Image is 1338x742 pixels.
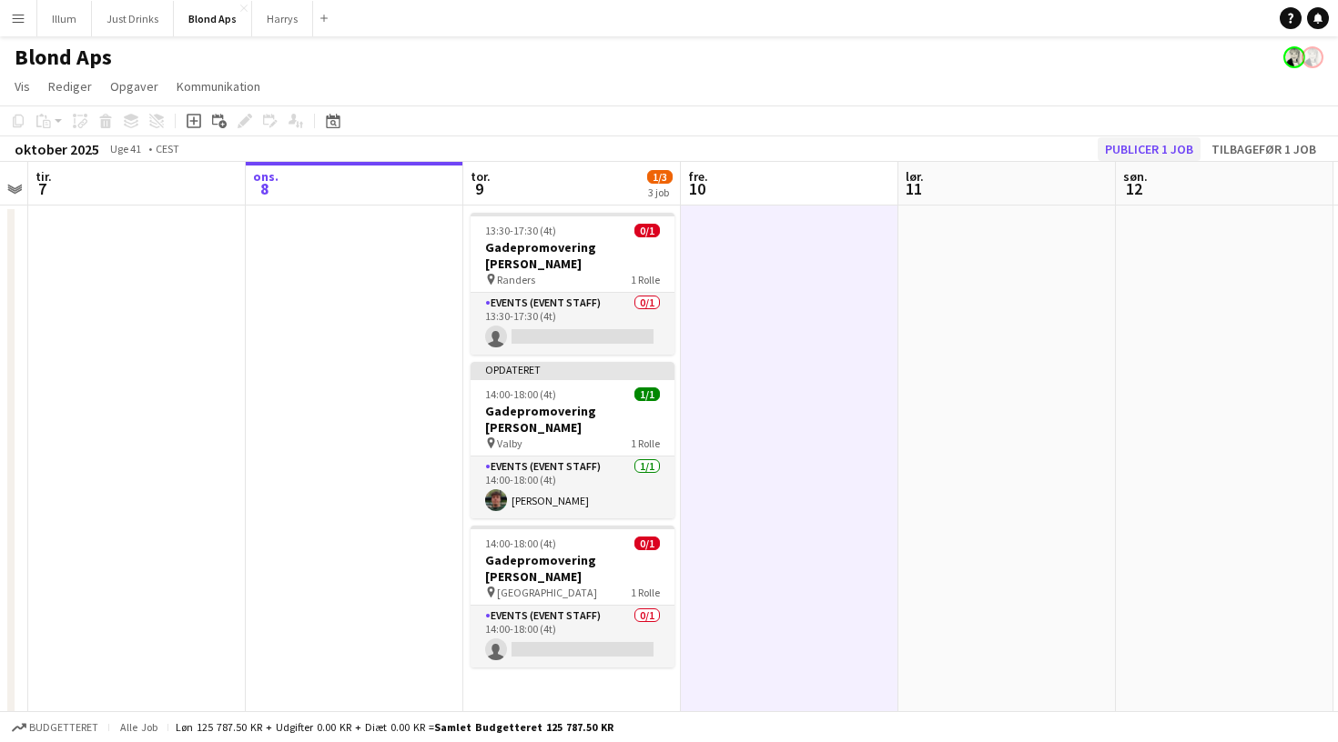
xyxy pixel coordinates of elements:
[1283,46,1305,68] app-user-avatar: Kersti Bøgebjerg
[1204,137,1323,161] button: Tilbagefør 1 job
[648,185,672,199] div: 3 job
[634,387,660,401] span: 1/1
[103,75,166,98] a: Opgaver
[471,239,674,272] h3: Gadepromovering [PERSON_NAME]
[7,75,37,98] a: Vis
[903,178,924,199] span: 11
[471,526,674,667] app-job-card: 14:00-18:00 (4t)0/1Gadepromovering [PERSON_NAME] [GEOGRAPHIC_DATA]1 RolleEvents (Event Staff)0/11...
[176,720,613,734] div: Løn 125 787.50 KR + Udgifter 0.00 KR + Diæt 0.00 KR =
[631,436,660,450] span: 1 Rolle
[631,273,660,286] span: 1 Rolle
[471,403,674,436] h3: Gadepromovering [PERSON_NAME]
[169,75,268,98] a: Kommunikation
[471,456,674,518] app-card-role: Events (Event Staff)1/114:00-18:00 (4t)[PERSON_NAME]
[471,362,674,518] app-job-card: Opdateret14:00-18:00 (4t)1/1Gadepromovering [PERSON_NAME] Valby1 RolleEvents (Event Staff)1/114:0...
[471,552,674,585] h3: Gadepromovering [PERSON_NAME]
[634,536,660,550] span: 0/1
[29,721,98,734] span: Budgetteret
[174,1,252,36] button: Blond Aps
[35,168,52,185] span: tir.
[156,142,179,155] div: CEST
[33,178,52,199] span: 7
[15,44,112,71] h1: Blond Aps
[1302,46,1323,68] app-user-avatar: Kersti Bøgebjerg
[906,168,924,185] span: lør.
[117,720,160,734] span: Alle job
[471,606,674,667] app-card-role: Events (Event Staff)0/114:00-18:00 (4t)
[688,168,708,185] span: fre.
[631,586,660,599] span: 1 Rolle
[485,224,556,237] span: 13:30-17:30 (4t)
[497,273,535,286] span: Randers
[92,1,174,36] button: Just Drinks
[497,586,597,599] span: [GEOGRAPHIC_DATA]
[253,168,279,185] span: ons.
[1123,168,1148,185] span: søn.
[485,387,556,401] span: 14:00-18:00 (4t)
[15,140,99,158] div: oktober 2025
[647,170,673,184] span: 1/3
[1120,178,1148,199] span: 12
[103,142,148,155] span: Uge 41
[468,178,491,199] span: 9
[15,78,30,95] span: Vis
[634,224,660,237] span: 0/1
[471,168,491,185] span: tor.
[252,1,313,36] button: Harrys
[685,178,708,199] span: 10
[41,75,99,98] a: Rediger
[471,213,674,355] app-job-card: 13:30-17:30 (4t)0/1Gadepromovering [PERSON_NAME] Randers1 RolleEvents (Event Staff)0/113:30-17:30...
[497,436,522,450] span: Valby
[471,293,674,355] app-card-role: Events (Event Staff)0/113:30-17:30 (4t)
[1098,137,1201,161] button: Publicer 1 job
[485,536,556,550] span: 14:00-18:00 (4t)
[9,717,101,737] button: Budgetteret
[434,720,613,734] span: Samlet budgetteret 125 787.50 KR
[471,362,674,376] div: Opdateret
[48,78,92,95] span: Rediger
[177,78,260,95] span: Kommunikation
[110,78,158,95] span: Opgaver
[250,178,279,199] span: 8
[37,1,92,36] button: Illum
